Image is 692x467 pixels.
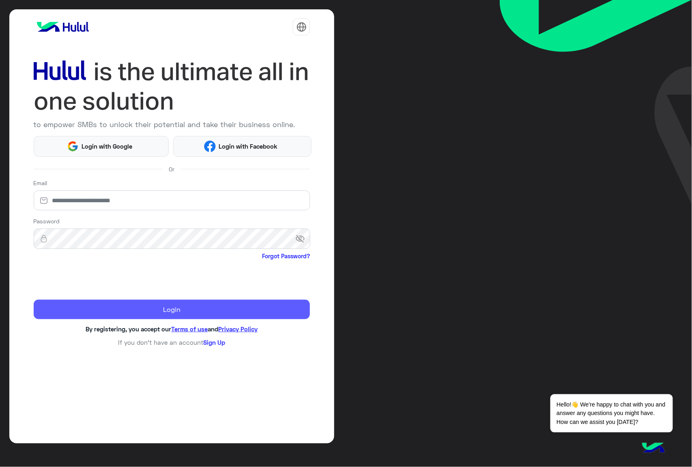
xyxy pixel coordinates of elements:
img: tab [297,22,307,32]
img: hulul-logo.png [639,435,668,463]
img: hululLoginTitle_EN.svg [34,57,310,116]
label: Password [34,217,60,225]
p: to empower SMBs to unlock their potential and take their business online. [34,119,310,130]
img: Facebook [204,141,216,152]
span: visibility_off [296,231,310,246]
iframe: reCAPTCHA [34,262,157,294]
button: Login with Google [34,136,169,157]
span: Hello!👋 We're happy to chat with you and answer any questions you might have. How can we assist y... [550,394,673,432]
button: Login [34,300,310,319]
label: Email [34,179,47,187]
h6: If you don’t have an account [34,339,310,346]
button: Login with Facebook [173,136,312,157]
img: Google [67,141,79,152]
span: Or [169,165,174,173]
span: By registering, you accept our [86,325,171,333]
span: and [208,325,218,333]
span: Login with Facebook [216,142,281,151]
img: lock [34,235,54,243]
a: Privacy Policy [218,325,258,333]
a: Sign Up [203,339,225,346]
span: Login with Google [79,142,135,151]
a: Forgot Password? [262,252,310,260]
img: logo [34,19,92,35]
a: Terms of use [171,325,208,333]
img: email [34,197,54,205]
